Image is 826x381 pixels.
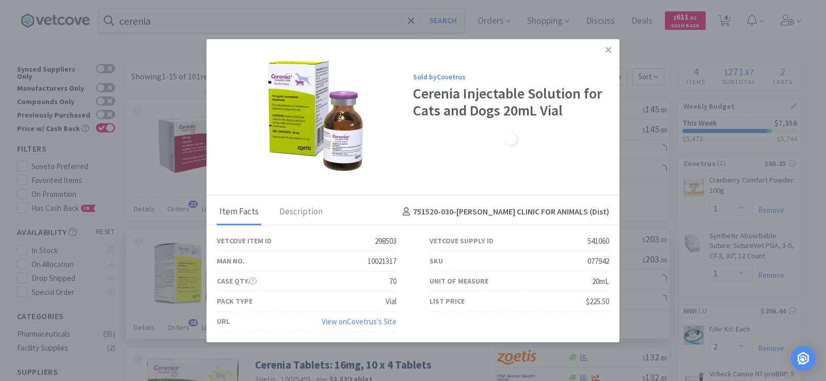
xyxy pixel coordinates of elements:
[413,71,609,82] div: Sold by Covetrus
[587,255,609,268] div: 077942
[277,199,325,225] div: Description
[399,205,609,219] h4: 751520-030 - [PERSON_NAME] CLINIC FOR ANIMALS (Dist)
[586,295,609,308] div: $225.50
[217,275,257,287] div: Case Qty.
[430,255,443,267] div: SKU
[386,295,396,308] div: Vial
[217,295,252,307] div: Pack Type
[389,275,396,288] div: 70
[587,235,609,247] div: 541060
[217,235,272,246] div: Vetcove Item ID
[430,295,465,307] div: List Price
[375,235,396,247] div: 298503
[217,255,245,267] div: Man No.
[791,346,816,371] div: Open Intercom Messenger
[263,49,367,178] img: 70ba7cbbdf9641658d6379f92c6d5101_541060.png
[592,275,609,288] div: 20mL
[430,235,494,246] div: Vetcove Supply ID
[322,317,396,326] a: View onCovetrus's Site
[413,85,609,120] div: Cerenia Injectable Solution for Cats and Dogs 20mL Vial
[217,199,261,225] div: Item Facts
[430,275,488,287] div: Unit of Measure
[217,316,230,327] div: URL
[368,255,396,268] div: 10021317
